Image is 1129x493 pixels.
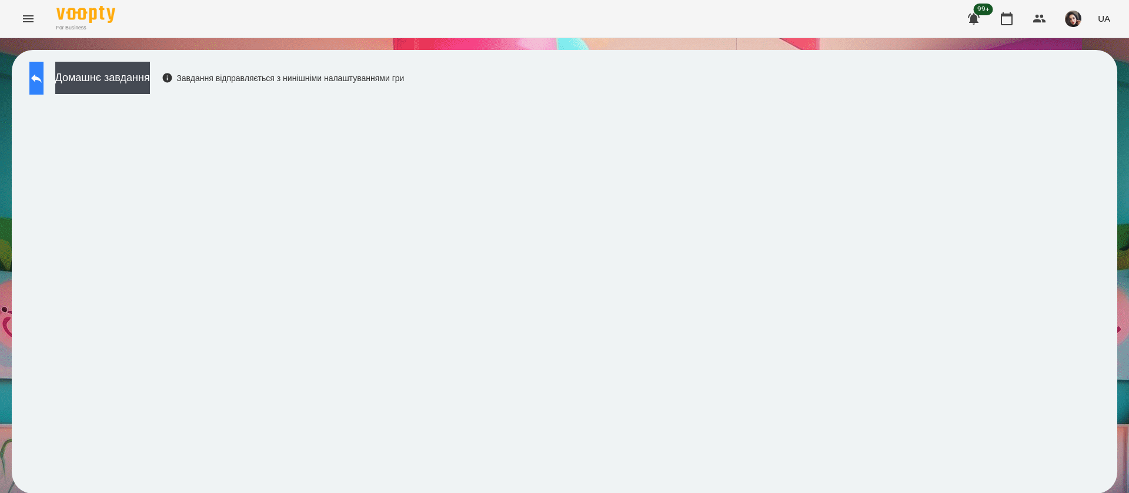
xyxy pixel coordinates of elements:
div: Завдання відправляється з нинішніми налаштуваннями гри [162,72,405,84]
button: UA [1093,8,1115,29]
span: For Business [56,24,115,32]
img: Voopty Logo [56,6,115,23]
button: Домашнє завдання [55,62,150,94]
button: Menu [14,5,42,33]
span: UA [1098,12,1110,25]
img: 415cf204168fa55e927162f296ff3726.jpg [1065,11,1081,27]
span: 99+ [974,4,993,15]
